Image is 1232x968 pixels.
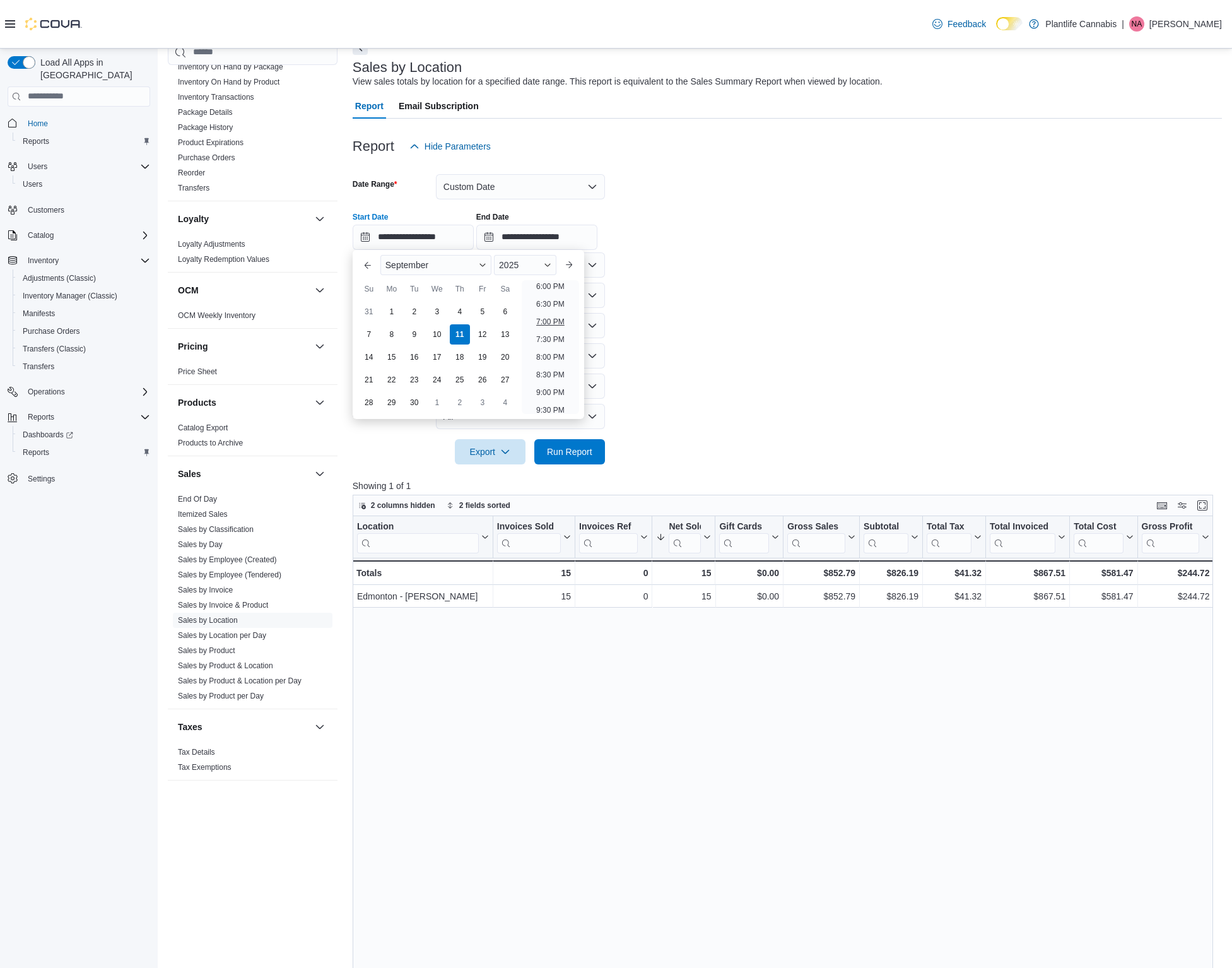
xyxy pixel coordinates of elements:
[353,139,394,154] h3: Report
[382,324,402,345] div: day-8
[168,29,337,201] div: Inventory
[178,138,243,147] a: Product Expirations
[28,256,59,266] span: Inventory
[472,393,493,413] div: day-3
[178,540,223,549] a: Sales by Day
[28,205,64,215] span: Customers
[1141,565,1209,581] div: $244.72
[547,446,592,458] span: Run Report
[178,340,310,353] button: Pricing
[442,498,515,513] button: 2 fields sorted
[18,271,150,286] span: Adjustments (Classic)
[495,370,515,390] div: day-27
[35,56,150,81] span: Load All Apps in [GEOGRAPHIC_DATA]
[531,297,570,312] li: 6:30 PM
[1141,521,1209,553] button: Gross Profit
[178,255,269,264] a: Loyalty Redemption Values
[531,279,570,294] li: 6:00 PM
[18,324,85,339] a: Purchase Orders
[359,302,379,322] div: day-31
[178,661,273,670] a: Sales by Product & Location
[864,521,908,533] div: Subtotal
[353,480,1222,492] p: Showing 1 of 1
[450,393,470,413] div: day-2
[1129,16,1144,32] div: Nick Andruik
[1074,521,1123,533] div: Total Cost
[23,362,54,372] span: Transfers
[23,470,150,486] span: Settings
[450,302,470,322] div: day-4
[719,565,779,581] div: $0.00
[996,17,1023,30] input: Dark Mode
[178,183,209,193] span: Transfers
[28,474,55,484] span: Settings
[178,692,264,700] a: Sales by Product per Day
[23,228,150,243] span: Catalog
[559,255,579,275] button: Next month
[1141,521,1199,553] div: Gross Profit
[178,601,268,610] a: Sales by Invoice & Product
[178,396,216,409] h3: Products
[494,255,556,275] div: Button. Open the year selector. 2025 is currently selected.
[436,174,605,199] button: Custom Date
[18,306,60,321] a: Manifests
[357,521,479,553] div: Location
[168,492,337,709] div: Sales
[23,471,60,487] a: Settings
[178,570,281,580] span: Sales by Employee (Tendered)
[497,521,571,553] button: Invoices Sold
[23,410,59,425] button: Reports
[990,521,1065,553] button: Total Invoiced
[23,384,70,399] button: Operations
[3,227,155,244] button: Catalog
[476,225,597,250] input: Press the down key to open a popover containing a calendar.
[1122,16,1124,32] p: |
[23,326,80,336] span: Purchase Orders
[353,75,883,88] div: View sales totals by location for a specified date range. This report is equivalent to the Sales ...
[178,468,201,480] h3: Sales
[472,370,493,390] div: day-26
[531,350,570,365] li: 8:00 PM
[404,393,425,413] div: day-30
[382,370,402,390] div: day-22
[178,524,254,534] span: Sales by Classification
[23,447,49,457] span: Reports
[18,134,54,149] a: Reports
[18,306,150,321] span: Manifests
[178,239,245,249] span: Loyalty Adjustments
[459,500,510,511] span: 2 fields sorted
[927,521,971,533] div: Total Tax
[178,138,243,148] span: Product Expirations
[23,273,96,283] span: Adjustments (Classic)
[168,420,337,456] div: Products
[990,521,1055,553] div: Total Invoiced
[3,201,155,219] button: Customers
[427,279,447,299] div: We
[669,521,701,553] div: Net Sold
[427,347,447,367] div: day-17
[427,370,447,390] div: day-24
[18,288,150,304] span: Inventory Manager (Classic)
[178,367,217,377] span: Price Sheet
[462,439,518,464] span: Export
[178,213,209,225] h3: Loyalty
[178,240,245,249] a: Loyalty Adjustments
[495,302,515,322] div: day-6
[531,367,570,382] li: 8:30 PM
[178,423,228,432] a: Catalog Export
[927,11,991,37] a: Feedback
[382,393,402,413] div: day-29
[8,109,150,521] nav: Complex example
[178,62,283,71] a: Inventory On Hand by Package
[18,359,59,374] a: Transfers
[450,370,470,390] div: day-25
[385,260,428,270] span: September
[427,324,447,345] div: day-10
[990,521,1055,533] div: Total Invoiced
[178,586,233,594] a: Sales by Invoice
[357,521,489,553] button: Location
[178,570,281,579] a: Sales by Employee (Tendered)
[579,521,638,553] div: Invoices Ref
[18,288,122,304] a: Inventory Manager (Classic)
[719,589,779,604] div: $0.00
